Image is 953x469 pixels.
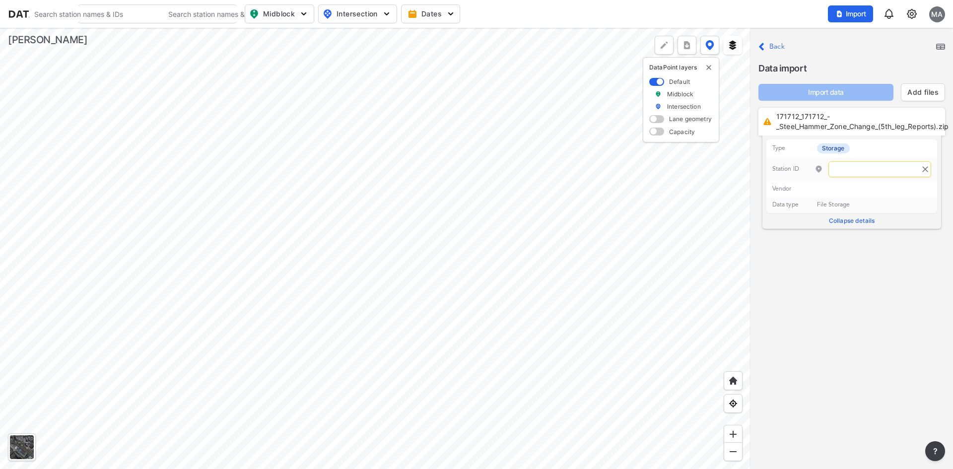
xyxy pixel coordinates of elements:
img: map_pin_mid.602f9df1.svg [248,8,260,20]
span: Intersection [323,8,391,20]
img: 5YPKRKmlfpI5mqlR8AD95paCi+0kK1fRFDJSaMmawlwaeJcJwk9O2fotCW5ve9gAAAAASUVORK5CYII= [382,9,392,19]
button: Add files [901,83,945,101]
button: Intersection [318,4,397,23]
div: MA [929,6,945,22]
img: close-external-leyer.3061a1c7.svg [705,64,713,71]
span: ? [931,445,939,457]
label: Vendor [772,185,817,193]
button: more [678,36,696,55]
label: Station ID [772,165,815,173]
img: JlYCVaLgoOWFVnVuV2aao8EfanfZZwJ0ZDhZyeAb4JZIM1ygnyAAAAAElFTkSuQmCC [763,118,771,125]
button: more [925,441,945,461]
div: Polygon tool [655,36,674,55]
p: DataPoint layers [649,64,713,71]
label: Lane geometry [669,115,712,123]
img: ZhEPrvBCBcjKBH5aUY1XtMmq9qkVEIQiyiV2z6VPKbWRMeYUHSs2HZHQBOOvhZdO32UdtwizLBQHpITBxJ+p6y29JnYtfcoJP... [936,44,945,50]
img: xqJnZQTG2JQi0x5lvmkeSNbbgIiQD62bqHG8IfrOzanD0FsRdYrij6fAAAAAElFTkSuQmCC [682,40,692,50]
img: map_pin_int.54838e6b.svg [322,8,334,20]
img: 5YPKRKmlfpI5mqlR8AD95paCi+0kK1fRFDJSaMmawlwaeJcJwk9O2fotCW5ve9gAAAAASUVORK5CYII= [446,9,456,19]
div: [PERSON_NAME] [8,33,87,47]
img: layers.ee07997e.svg [728,40,738,50]
label: 171712_171712_-_Steel_Hammer_Zone_Change_(5th_leg_Reports).zip [776,112,949,132]
img: 8A77J+mXikMhHQAAAAASUVORK5CYII= [883,8,895,20]
img: calendar-gold.39a51dde.svg [408,9,417,19]
img: dataPointLogo.9353c09d.svg [8,9,70,19]
div: View my location [724,394,743,413]
button: delete [705,64,713,71]
button: Midblock [245,4,314,23]
img: ZvzfEJKXnyWIrJytrsY285QMwk63cM6Drc+sIAAAAASUVORK5CYII= [728,429,738,439]
label: File Storage [817,201,850,209]
label: Intersection [667,102,701,111]
label: Midblock [667,90,693,98]
a: Import [828,9,878,18]
label: Data import [758,62,945,75]
label: Data type [772,201,817,209]
label: Default [669,77,690,86]
input: Search [163,6,297,22]
img: zeq5HYn9AnE9l6UmnFLPAAAAAElFTkSuQmCC [728,399,738,408]
button: Clear [918,162,932,176]
span: Import [834,9,867,19]
img: +Dz8AAAAASUVORK5CYII= [659,40,669,50]
label: Collapse details [766,213,938,225]
img: +XpAUvaXAN7GudzAAAAAElFTkSuQmCC [728,376,738,386]
div: Toggle basemap [8,433,36,461]
span: Dates [409,9,454,19]
span: Midblock [249,8,308,20]
img: cids17cp3yIFEOpj3V8A9qJSH103uA521RftCD4eeui4ksIb+krbm5XvIjxD52OS6NWLn9gAAAAAElFTkSuQmCC [906,8,918,20]
button: Dates [401,4,460,23]
img: marker_Intersection.6861001b.svg [655,102,662,111]
button: External layers [723,36,742,55]
div: Zoom out [724,442,743,461]
img: file_add.62c1e8a2.svg [835,10,843,18]
a: Add files [907,87,939,97]
img: 6Audv4S8FbRlHQAAAABJRU5ErkJggg== [815,165,823,173]
label: Type [772,144,817,152]
button: Import [828,5,873,22]
label: Capacity [669,128,695,136]
div: Zoom in [724,425,743,444]
label: Back [769,43,785,50]
input: Search [29,6,163,22]
img: data-point-layers.37681fc9.svg [705,40,714,50]
div: Home [724,371,743,390]
img: MAAAAAElFTkSuQmCC [728,447,738,457]
label: Storage [817,143,850,153]
img: 5YPKRKmlfpI5mqlR8AD95paCi+0kK1fRFDJSaMmawlwaeJcJwk9O2fotCW5ve9gAAAAASUVORK5CYII= [299,9,309,19]
button: DataPoint layers [700,36,719,55]
img: marker_Midblock.5ba75e30.svg [655,90,662,98]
